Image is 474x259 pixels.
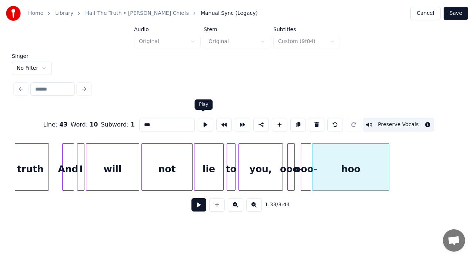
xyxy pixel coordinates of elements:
[71,120,98,129] div: Word :
[199,102,208,108] div: Play
[265,201,276,209] span: 1:33
[363,118,434,131] button: Toggle
[59,121,67,128] span: 43
[201,10,258,17] span: Manual Sync (Legacy)
[6,6,21,21] img: youka
[12,53,52,59] label: Singer
[28,10,258,17] nav: breadcrumb
[43,120,67,129] div: Line :
[265,201,283,209] div: /
[278,201,290,209] span: 3:44
[90,121,98,128] span: 10
[28,10,43,17] a: Home
[85,10,189,17] a: Half The Truth • [PERSON_NAME] Chiefs
[131,121,135,128] span: 1
[443,229,465,252] div: Open chat
[55,10,73,17] a: Library
[204,27,270,32] label: Stem
[410,7,440,20] button: Cancel
[101,120,134,129] div: Subword :
[273,27,340,32] label: Subtitles
[444,7,468,20] button: Save
[134,27,201,32] label: Audio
